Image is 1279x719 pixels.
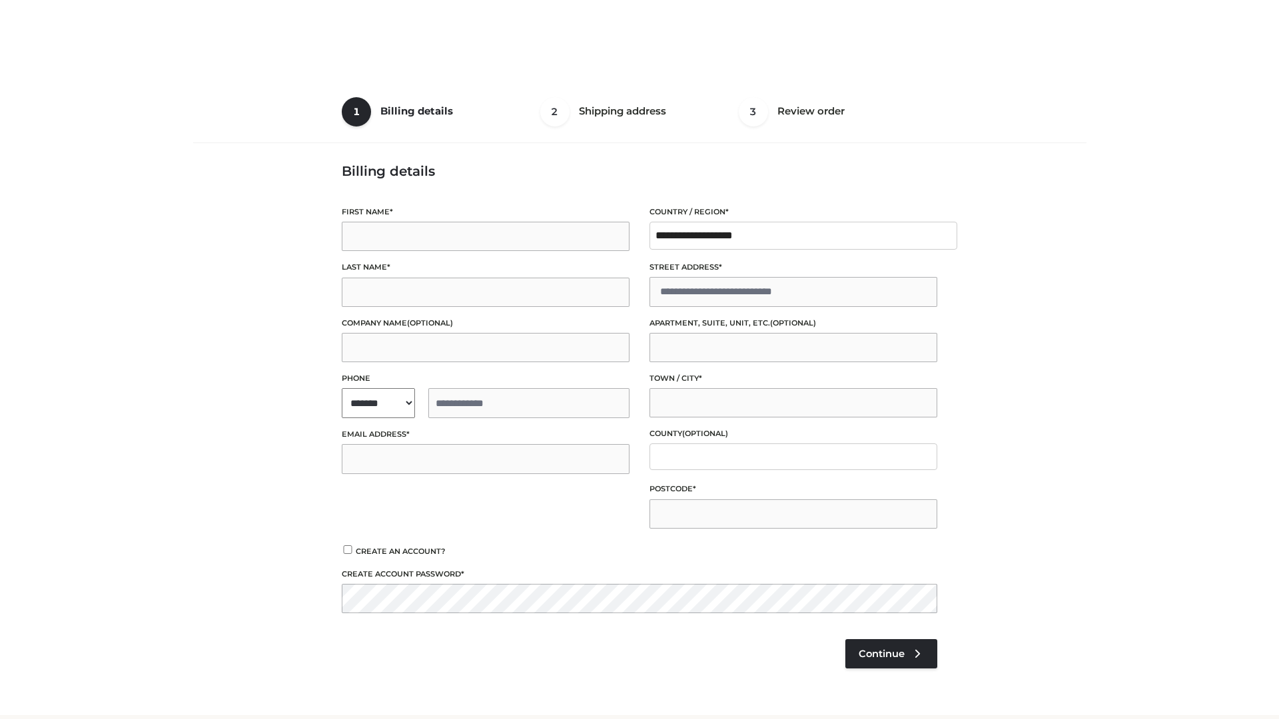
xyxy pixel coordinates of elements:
span: Continue [859,648,905,660]
span: (optional) [407,318,453,328]
label: Company name [342,317,630,330]
label: Email address [342,428,630,441]
label: Phone [342,372,630,385]
a: Continue [845,639,937,668]
span: 2 [540,97,570,126]
label: Last name [342,261,630,274]
span: Shipping address [579,105,666,117]
span: Review order [777,105,845,117]
span: (optional) [770,318,816,328]
span: (optional) [682,429,728,438]
label: Country / Region [649,206,937,218]
label: Town / City [649,372,937,385]
label: Create account password [342,568,937,581]
input: Create an account? [342,545,354,554]
label: First name [342,206,630,218]
label: Apartment, suite, unit, etc. [649,317,937,330]
label: Postcode [649,483,937,495]
span: 1 [342,97,371,126]
span: Create an account? [356,547,446,556]
span: Billing details [380,105,453,117]
span: 3 [739,97,768,126]
label: County [649,427,937,440]
h3: Billing details [342,163,937,179]
label: Street address [649,261,937,274]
